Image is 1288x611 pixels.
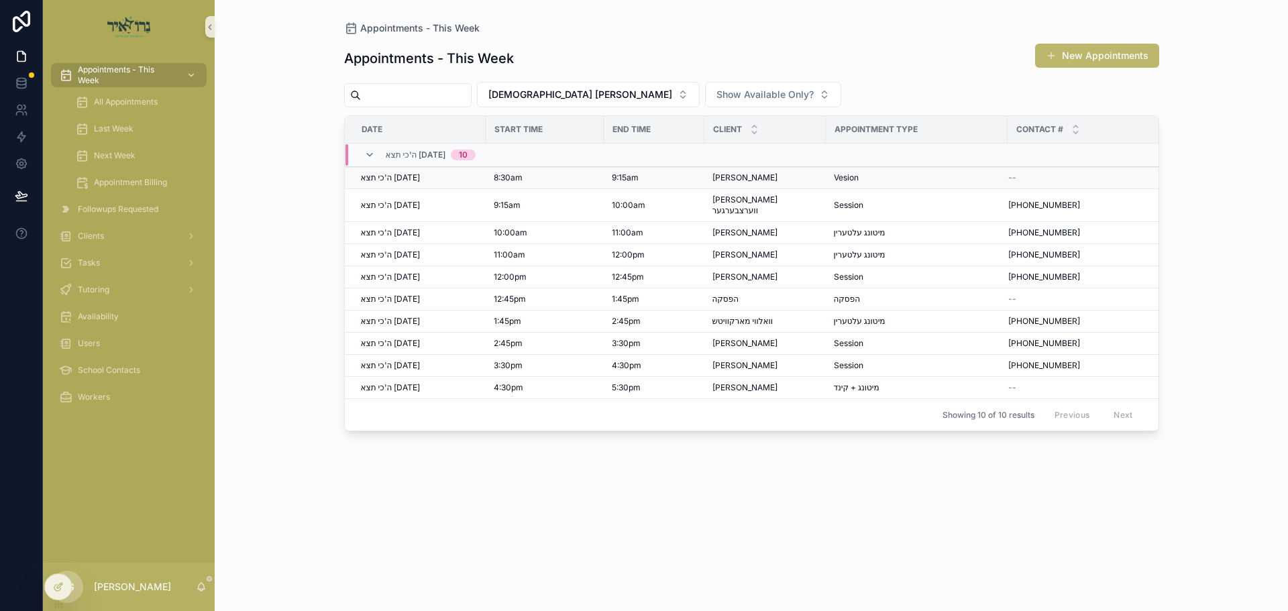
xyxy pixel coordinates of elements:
[1035,44,1159,68] button: New Appointments
[834,316,1000,327] a: מיטונג עלטערין
[107,16,151,38] img: App logo
[834,272,1000,282] a: Session
[712,382,777,393] span: [PERSON_NAME]
[360,21,480,35] span: Appointments - This Week
[78,311,119,322] span: Availability
[51,385,207,409] a: Workers
[78,284,109,295] span: Tutoring
[361,338,478,349] a: ה'כי תצא [DATE]
[494,294,596,304] a: 12:45pm
[94,177,167,188] span: Appointment Billing
[1008,272,1080,282] span: [PHONE_NUMBER]
[78,365,140,376] span: School Contacts
[712,249,818,260] a: [PERSON_NAME]
[612,249,645,260] span: 12:00pm
[361,316,421,327] span: ה'כי תצא [DATE]
[712,294,739,304] span: הפסקה
[834,360,1000,371] a: Session
[834,200,1000,211] a: Session
[1008,200,1080,211] span: [PHONE_NUMBER]
[612,360,641,371] span: 4:30pm
[612,227,643,238] span: 11:00am
[834,172,1000,183] a: Vesion
[612,294,696,304] a: 1:45pm
[712,382,818,393] a: [PERSON_NAME]
[361,360,421,371] span: ה'כי תצא [DATE]
[344,21,480,35] a: Appointments - This Week
[94,150,136,161] span: Next Week
[361,382,421,393] span: ה'כי תצא [DATE]
[51,197,207,221] a: Followups Requested
[1008,294,1162,304] a: --
[1008,272,1162,282] a: [PHONE_NUMBER]
[834,294,1000,304] a: הפסקה
[361,200,421,211] span: ה'כי תצא [DATE]
[712,227,818,238] a: [PERSON_NAME]
[362,124,382,135] span: Date
[494,172,596,183] a: 8:30am
[712,195,818,216] a: [PERSON_NAME] ווערצבערגער
[361,249,421,260] span: ה'כי תצא [DATE]
[1008,294,1016,304] span: --
[712,360,818,371] a: [PERSON_NAME]
[78,392,110,402] span: Workers
[494,172,523,183] span: 8:30am
[494,124,543,135] span: Start Time
[494,272,527,282] span: 12:00pm
[612,360,696,371] a: 4:30pm
[361,249,478,260] a: ה'כי תצא [DATE]
[834,227,1000,238] a: מיטונג עלטערין
[494,382,523,393] span: 4:30pm
[1008,172,1162,183] a: --
[834,172,859,183] span: Vesion
[361,382,478,393] a: ה'כי תצא [DATE]
[78,258,100,268] span: Tasks
[712,294,818,304] a: הפסקה
[612,200,645,211] span: 10:00am
[834,316,885,327] span: מיטונג עלטערין
[835,124,918,135] span: Appointment Type
[1008,360,1162,371] a: [PHONE_NUMBER]
[51,251,207,275] a: Tasks
[494,382,596,393] a: 4:30pm
[67,144,207,168] a: Next Week
[612,382,641,393] span: 5:30pm
[494,338,596,349] a: 2:45pm
[612,172,639,183] span: 9:15am
[712,360,777,371] span: [PERSON_NAME]
[712,338,818,349] a: [PERSON_NAME]
[361,316,478,327] a: ה'כי תצא [DATE]
[612,172,696,183] a: 9:15am
[361,272,478,282] a: ה'כי תצא [DATE]
[1008,200,1162,211] a: [PHONE_NUMBER]
[1008,316,1080,327] span: [PHONE_NUMBER]
[1008,338,1080,349] span: [PHONE_NUMBER]
[51,331,207,355] a: Users
[51,224,207,248] a: Clients
[494,360,596,371] a: 3:30pm
[494,360,523,371] span: 3:30pm
[712,316,773,327] span: וואלווי מארקוויטש
[834,294,860,304] span: הפסקה
[712,316,818,327] a: וואלווי מארקוויטש
[713,124,742,135] span: Client
[612,338,641,349] span: 3:30pm
[67,90,207,114] a: All Appointments
[1008,338,1162,349] a: [PHONE_NUMBER]
[94,123,133,134] span: Last Week
[1016,124,1063,135] span: Contact #
[705,82,841,107] button: Select Button
[612,200,696,211] a: 10:00am
[494,316,521,327] span: 1:45pm
[361,227,478,238] a: ה'כי תצא [DATE]
[361,227,421,238] span: ה'כי תצא [DATE]
[943,410,1034,421] span: Showing 10 of 10 results
[78,338,100,349] span: Users
[1008,316,1162,327] a: [PHONE_NUMBER]
[712,338,777,349] span: [PERSON_NAME]
[94,580,171,594] p: [PERSON_NAME]
[1008,382,1016,393] span: --
[494,227,596,238] a: 10:00am
[494,272,596,282] a: 12:00pm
